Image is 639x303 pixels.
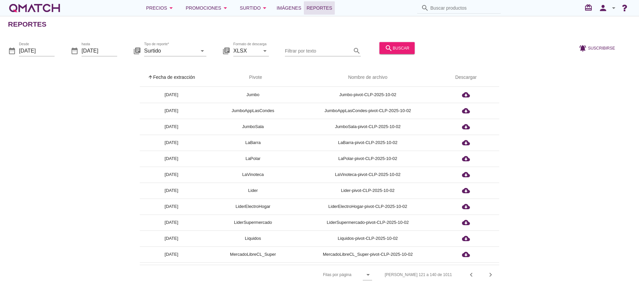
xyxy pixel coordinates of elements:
h2: Reportes [8,19,47,30]
div: Surtido [240,4,269,12]
td: [DATE] [140,246,203,262]
i: cloud_download [462,171,470,179]
th: Nombre de archivo: Not sorted. [303,68,433,87]
i: cloud_download [462,250,470,258]
input: Formato de descarga [233,45,260,56]
td: LaBarra [203,135,303,151]
a: Reportes [304,1,335,15]
td: MiCocaCola-pivot-CLP-2025-10-02 [303,262,433,278]
i: arrow_drop_down [261,4,269,12]
td: Jumbo-pivot-CLP-2025-10-02 [303,87,433,103]
td: JumboAppLasCondes [203,103,303,119]
i: person [596,3,610,13]
i: cloud_download [462,187,470,195]
input: Filtrar por texto [285,45,351,56]
td: [DATE] [140,199,203,215]
input: hasta [82,45,117,56]
a: Imágenes [274,1,304,15]
div: buscar [385,44,409,52]
i: search [421,4,429,12]
td: [DATE] [140,87,203,103]
span: Imágenes [277,4,301,12]
i: cloud_download [462,107,470,115]
td: MercadoLibreCL_Super-pivot-CLP-2025-10-02 [303,246,433,262]
div: [PERSON_NAME] 121 a 140 de 1011 [385,272,452,278]
i: arrow_drop_down [198,47,206,55]
i: chevron_left [467,271,475,279]
i: arrow_drop_down [610,4,618,12]
td: LiderElectroHogar [203,199,303,215]
td: LiderSupermercado [203,215,303,230]
td: LiderElectroHogar-pivot-CLP-2025-10-02 [303,199,433,215]
i: arrow_upward [148,75,153,80]
td: LiderSupermercado-pivot-CLP-2025-10-02 [303,215,433,230]
td: MercadoLibreCL_Super [203,246,303,262]
i: library_books [133,47,141,55]
th: Fecha de extracción: Sorted ascending. Activate to sort descending. [140,68,203,87]
td: JumboSala-pivot-CLP-2025-10-02 [303,119,433,135]
i: search [385,44,393,52]
input: Desde [19,45,55,56]
input: Buscar productos [430,3,497,13]
button: Previous page [465,269,477,281]
i: date_range [8,47,16,55]
a: white-qmatch-logo [8,1,61,15]
span: Reportes [307,4,332,12]
button: Next page [485,269,497,281]
i: cloud_download [462,219,470,227]
i: chevron_right [487,271,495,279]
td: JumboAppLasCondes-pivot-CLP-2025-10-02 [303,103,433,119]
th: Descargar: Not sorted. [433,68,499,87]
td: [DATE] [140,151,203,167]
td: LaPolar [203,151,303,167]
td: [DATE] [140,183,203,199]
i: cloud_download [462,234,470,242]
button: Suscribirse [573,42,620,54]
input: Tipo de reporte* [144,45,197,56]
button: buscar [379,42,415,54]
i: arrow_drop_down [364,271,372,279]
td: Liquidos [203,230,303,246]
i: cloud_download [462,203,470,211]
td: [DATE] [140,230,203,246]
button: Promociones [180,1,235,15]
td: Jumbo [203,87,303,103]
div: Promociones [186,4,229,12]
i: date_range [71,47,79,55]
div: Precios [146,4,175,12]
i: arrow_drop_down [167,4,175,12]
td: [DATE] [140,215,203,230]
i: notifications_active [579,44,588,52]
i: cloud_download [462,123,470,131]
td: JumboSala [203,119,303,135]
i: cloud_download [462,139,470,147]
span: Suscribirse [588,45,615,51]
i: arrow_drop_down [221,4,229,12]
td: LaPolar-pivot-CLP-2025-10-02 [303,151,433,167]
td: MiCocaCola [203,262,303,278]
td: LaVinoteca [203,167,303,183]
i: search [353,47,361,55]
i: library_books [222,47,230,55]
td: Lider [203,183,303,199]
td: [DATE] [140,262,203,278]
div: Filas por página [256,265,372,284]
td: LaBarra-pivot-CLP-2025-10-02 [303,135,433,151]
i: arrow_drop_down [261,47,269,55]
th: Pivote: Not sorted. Activate to sort ascending. [203,68,303,87]
td: LaVinoteca-pivot-CLP-2025-10-02 [303,167,433,183]
button: Precios [141,1,180,15]
td: Lider-pivot-CLP-2025-10-02 [303,183,433,199]
td: [DATE] [140,135,203,151]
i: cloud_download [462,91,470,99]
i: cloud_download [462,155,470,163]
button: Surtido [235,1,274,15]
td: [DATE] [140,119,203,135]
td: [DATE] [140,167,203,183]
td: [DATE] [140,103,203,119]
td: Liquidos-pivot-CLP-2025-10-02 [303,230,433,246]
i: redeem [584,4,595,12]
